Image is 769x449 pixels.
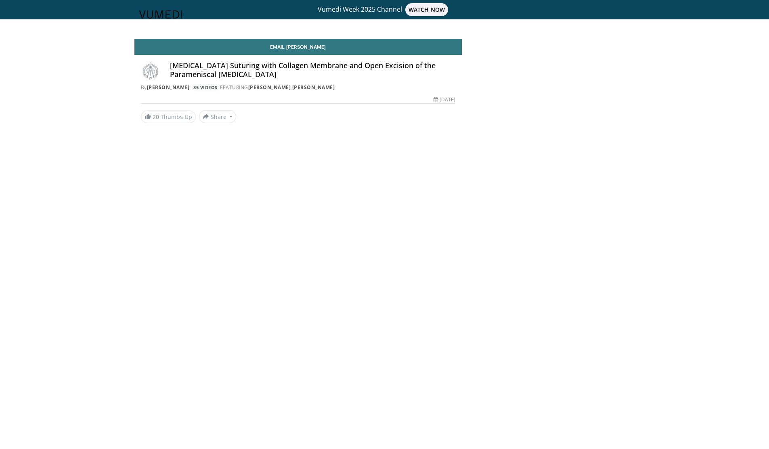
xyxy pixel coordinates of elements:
[141,84,456,91] div: By FEATURING ,
[134,39,462,55] a: Email [PERSON_NAME]
[170,61,456,79] h4: [MEDICAL_DATA] Suturing with Collagen Membrane and Open Excision of the Parameniscal [MEDICAL_DATA]
[147,84,190,91] a: [PERSON_NAME]
[292,84,335,91] a: [PERSON_NAME]
[139,10,182,19] img: VuMedi Logo
[199,110,237,123] button: Share
[248,84,291,91] a: [PERSON_NAME]
[434,96,455,103] div: [DATE]
[141,111,196,123] a: 20 Thumbs Up
[191,84,220,91] a: 85 Videos
[153,113,159,121] span: 20
[141,61,160,81] img: Avatar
